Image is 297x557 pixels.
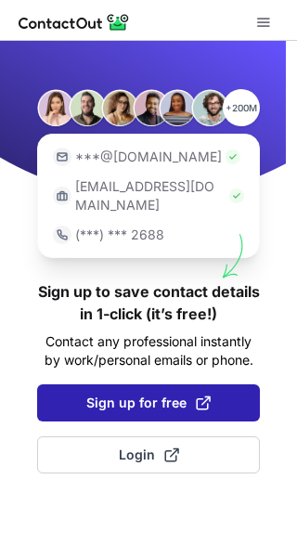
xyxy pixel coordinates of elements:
span: Sign up for free [86,394,211,412]
button: Sign up for free [37,384,260,421]
img: https://contactout.com/extension/app/static/media/login-work-icon.638a5007170bc45168077fde17b29a1... [53,187,71,205]
img: https://contactout.com/extension/app/static/media/login-email-icon.f64bce713bb5cd1896fef81aa7b14a... [53,148,71,166]
p: [EMAIL_ADDRESS][DOMAIN_NAME] [75,177,226,214]
h1: Sign up to save contact details in 1-click (it’s free!) [37,280,260,325]
button: Login [37,436,260,473]
img: Person #6 [191,89,228,126]
img: https://contactout.com/extension/app/static/media/login-phone-icon.bacfcb865e29de816d437549d7f4cb... [53,226,71,244]
img: ContactOut v5.3.10 [19,11,130,33]
img: Person #3 [101,89,138,126]
img: Check Icon [226,149,240,164]
img: Person #1 [37,89,74,126]
img: Check Icon [229,188,244,203]
p: +200M [223,89,260,126]
p: Contact any professional instantly by work/personal emails or phone. [37,332,260,369]
img: Person #4 [133,89,170,126]
span: Login [119,446,179,464]
p: ***@[DOMAIN_NAME] [75,148,222,166]
img: Person #5 [159,89,196,126]
img: Person #2 [69,89,106,126]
